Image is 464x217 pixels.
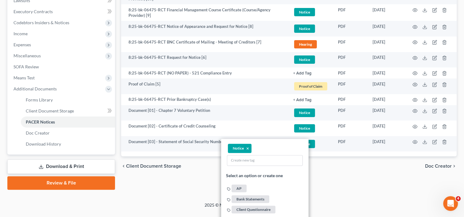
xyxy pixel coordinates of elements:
a: Notice [293,123,328,133]
span: AP [232,185,247,192]
td: PDF [333,136,368,152]
td: PDF [333,78,368,94]
span: Proof of Claim [294,82,327,90]
td: PDF [333,120,368,136]
a: Doc Creator [21,128,115,139]
span: Notice [294,124,315,132]
span: Notice [294,55,315,64]
td: PDF [333,21,368,36]
button: + Add Tag [293,71,312,75]
input: Create new tag [227,155,302,165]
a: Notice [293,139,328,149]
td: 8:25-bk-06475-RCT Request for Notice [6] [121,52,288,68]
td: PDF [333,105,368,121]
button: × [246,146,249,151]
span: Hearing [294,40,317,48]
td: PDF [333,94,368,105]
span: Executory Contracts [13,9,53,14]
span: Notice [294,8,315,16]
span: Additional Documents [13,86,57,91]
td: [DATE] [368,36,405,52]
button: + Add Tag [293,98,312,102]
a: Proof of Claim [293,81,328,91]
td: PDF [333,52,368,68]
a: Forms Library [21,94,115,105]
span: Income [13,31,28,36]
a: Bank Statements [227,196,270,201]
span: Forms Library [26,97,53,102]
span: Codebtors Insiders & Notices [13,20,69,25]
td: 8:25-bk-06475-RCT Notice of Appearance and Request for Notice [8] [121,21,288,36]
span: Notice [294,25,315,33]
td: 8:25-bk-06475-RCT (NO PAPER) - 521 Compliance Entry [121,67,288,78]
span: Client Document Storage [26,108,74,113]
td: [DATE] [368,120,405,136]
span: Bank Statements [232,195,269,203]
span: Means Test [13,75,35,80]
td: [DATE] [368,94,405,105]
button: Doc Creator chevron_right [425,164,457,169]
a: PACER Notices [21,116,115,128]
td: PDF [333,36,368,52]
li: Select an option or create one [221,168,309,183]
a: SOFA Review [9,61,115,72]
a: Client Questionnaire [227,207,276,212]
td: [DATE] [368,136,405,152]
td: Document [02] - Certificate of Credit Counseling [121,120,288,136]
span: Doc Creator [26,130,50,135]
a: AP [227,185,247,191]
a: Hearing [293,39,328,49]
a: Download History [21,139,115,150]
span: Miscellaneous [13,53,41,58]
a: Notice [293,55,328,65]
span: Client Document Storage [126,164,181,169]
i: chevron_right [452,164,457,169]
td: Document [03] - Statement of Social Security Numbers [121,136,288,152]
iframe: Intercom live chat [443,196,458,211]
td: [DATE] [368,4,405,21]
td: 8:25-bk-06475-RCT Prior Bankruptcy Case(s) [121,94,288,105]
a: Notice [293,24,328,34]
span: 4 [456,196,461,201]
span: Doc Creator [425,164,452,169]
td: [DATE] [368,78,405,94]
a: Executory Contracts [9,6,115,17]
span: Expenses [13,42,31,47]
td: Proof of Claim [5] [121,78,288,94]
span: Notice [294,108,315,117]
button: chevron_left Client Document Storage [121,164,181,169]
td: 8:25-bk-06475-RCT Financial Management Course Certificate (Course/Agency Provider) [9] [121,4,288,21]
span: Download History [26,141,61,147]
li: Notice [228,143,251,153]
td: 8:25-bk-06475-RCT BNC Certificate of Mailing - Meeting of Creditors [7] [121,36,288,52]
a: Download & Print [7,159,115,174]
a: Review & File [7,176,115,190]
a: Notice [293,108,328,118]
td: [DATE] [368,52,405,68]
i: chevron_left [121,164,126,169]
td: [DATE] [368,67,405,78]
div: 2025 © NextChapterBK, INC [57,202,407,213]
td: Document [01] - Chapter 7 Voluntary Petition [121,105,288,121]
td: [DATE] [368,21,405,36]
span: Client Questionnaire [232,206,275,213]
td: PDF [333,4,368,21]
td: PDF [333,67,368,78]
span: SOFA Review [13,64,39,69]
a: + Add Tag [293,70,328,76]
a: + Add Tag [293,97,328,102]
span: PACER Notices [26,119,55,124]
a: Notice [293,7,328,17]
a: Client Document Storage [21,105,115,116]
td: [DATE] [368,105,405,121]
